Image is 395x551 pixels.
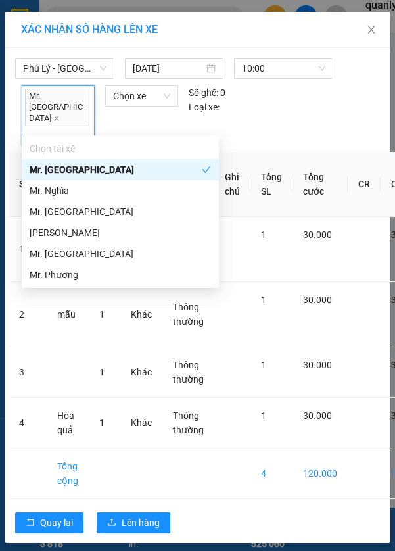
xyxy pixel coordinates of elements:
div: Mr. [GEOGRAPHIC_DATA] [30,162,202,177]
span: 30.000 [303,295,332,305]
span: Mr. [GEOGRAPHIC_DATA] [25,89,89,126]
span: 1 [99,309,105,320]
span: Lên hàng [122,515,160,530]
input: 13/08/2025 [133,61,204,76]
td: Tổng cộng [47,448,89,499]
div: Mr. Cường [22,159,219,180]
th: STT [9,152,47,217]
td: Thông thường [162,398,214,448]
td: Thông thường [162,282,214,347]
td: 120.000 [292,448,348,499]
td: 2 [9,282,47,347]
th: Tổng SL [250,152,292,217]
div: Mr. Phương [22,264,219,285]
div: Mr. Phương [30,268,211,282]
div: Mr. Hà [22,243,219,264]
span: 1 [99,367,105,377]
div: Lê Ngọc Anh [22,222,219,243]
span: close [53,115,60,122]
td: 1 [9,217,47,282]
span: XÁC NHẬN SỐ HÀNG LÊN XE [21,23,158,36]
div: 0 [189,85,225,100]
span: 1 [261,295,266,305]
td: 3 [9,347,47,398]
span: 1 [99,418,105,428]
span: close [366,24,377,35]
td: Thông thường [162,347,214,398]
td: 4 [250,448,292,499]
th: Ghi chú [214,152,250,217]
span: 30.000 [303,360,332,370]
td: Khác [120,282,162,347]
div: [PERSON_NAME] [30,226,211,240]
th: Tổng cước [292,152,348,217]
span: 1 [261,229,266,240]
th: CR [348,152,381,217]
span: 30.000 [303,410,332,421]
div: Mr. [GEOGRAPHIC_DATA] [30,247,211,261]
span: Quay lại [40,515,73,530]
td: 4 [9,398,47,448]
div: Mr. [GEOGRAPHIC_DATA] [30,204,211,219]
div: Chọn tài xế [30,141,211,156]
span: Số ghế: [189,85,218,100]
div: Mr. Nghĩa [22,180,219,201]
span: 10:00 [242,59,325,78]
button: Close [353,12,390,49]
span: 1 [261,360,266,370]
td: Hòa quả [47,398,89,448]
button: uploadLên hàng [97,512,170,533]
span: Phủ Lý - Hà Nội [23,59,106,78]
div: Mr. Hưng [22,201,219,222]
span: check [202,165,211,174]
div: Chọn tài xế [22,138,219,159]
span: Chọn xe [113,86,170,106]
td: Khác [120,398,162,448]
td: mẫu [47,282,89,347]
span: rollback [26,517,35,528]
span: upload [107,517,116,528]
td: Khác [120,347,162,398]
span: 1 [261,410,266,421]
div: Mr. Nghĩa [30,183,211,198]
span: Loại xe: [189,100,220,114]
span: 30.000 [303,229,332,240]
button: rollbackQuay lại [15,512,83,533]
